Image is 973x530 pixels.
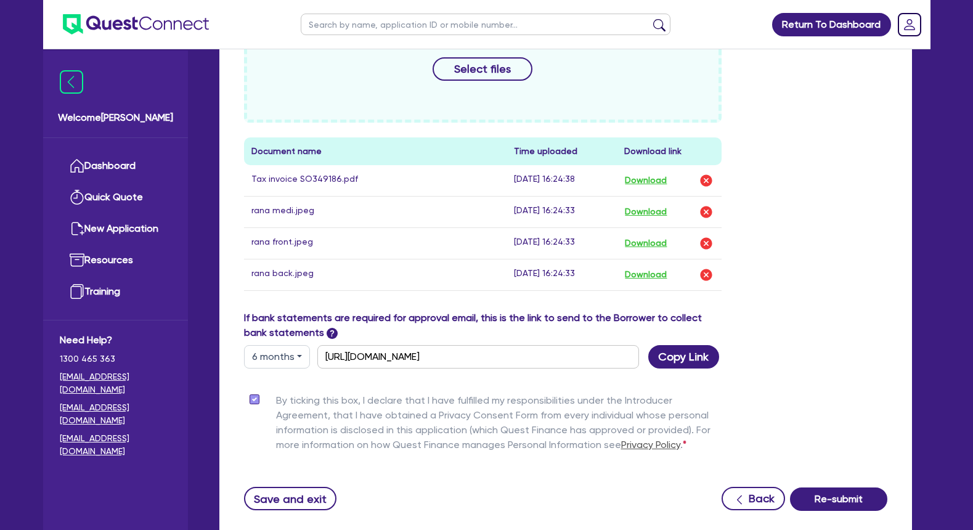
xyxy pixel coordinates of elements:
[433,57,532,81] button: Select files
[244,227,507,259] td: rana front.jpeg
[507,137,617,165] th: Time uploaded
[244,196,507,227] td: rana medi.jpeg
[60,353,171,365] span: 1300 465 363
[60,182,171,213] a: Quick Quote
[617,137,722,165] th: Download link
[244,345,310,369] button: Dropdown toggle
[244,137,507,165] th: Document name
[70,253,84,267] img: resources
[60,370,171,396] a: [EMAIL_ADDRESS][DOMAIN_NAME]
[60,333,171,348] span: Need Help?
[699,205,714,219] img: delete-icon
[60,432,171,458] a: [EMAIL_ADDRESS][DOMAIN_NAME]
[894,9,926,41] a: Dropdown toggle
[60,401,171,427] a: [EMAIL_ADDRESS][DOMAIN_NAME]
[244,311,722,340] label: If bank statements are required for approval email, this is the link to send to the Borrower to c...
[244,487,337,510] button: Save and exit
[507,165,617,197] td: [DATE] 16:24:38
[722,487,785,510] button: Back
[60,245,171,276] a: Resources
[63,14,209,35] img: quest-connect-logo-blue
[790,487,887,511] button: Re-submit
[276,393,722,457] label: By ticking this box, I declare that I have fulfilled my responsibilities under the Introducer Agr...
[60,276,171,308] a: Training
[70,190,84,205] img: quick-quote
[624,204,667,220] button: Download
[624,267,667,283] button: Download
[699,267,714,282] img: delete-icon
[58,110,173,125] span: Welcome [PERSON_NAME]
[60,150,171,182] a: Dashboard
[60,213,171,245] a: New Application
[624,173,667,189] button: Download
[621,439,680,450] a: Privacy Policy
[699,236,714,251] img: delete-icon
[244,259,507,290] td: rana back.jpeg
[507,259,617,290] td: [DATE] 16:24:33
[327,328,338,339] span: ?
[648,345,719,369] button: Copy Link
[301,14,670,35] input: Search by name, application ID or mobile number...
[772,13,891,36] a: Return To Dashboard
[60,70,83,94] img: icon-menu-close
[507,196,617,227] td: [DATE] 16:24:33
[70,221,84,236] img: new-application
[624,235,667,251] button: Download
[507,227,617,259] td: [DATE] 16:24:33
[699,173,714,188] img: delete-icon
[244,165,507,197] td: Tax invoice SO349186.pdf
[70,284,84,299] img: training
